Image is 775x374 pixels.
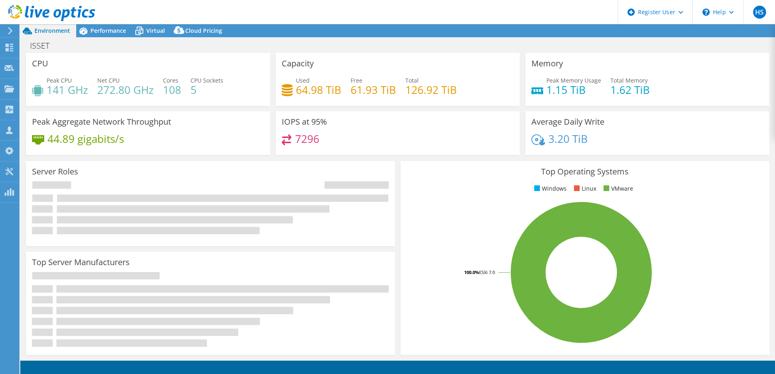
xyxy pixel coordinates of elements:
h1: ISSET [26,41,62,50]
li: VMware [602,184,633,193]
h4: 141 GHz [47,85,88,94]
h3: IOPS at 95% [282,117,327,126]
h3: Memory [531,59,563,68]
span: Cloud Pricing [185,27,222,34]
h4: 272.80 GHz [97,85,154,94]
h4: 64.98 TiB [296,85,341,94]
span: CPU Sockets [191,76,223,84]
span: Total Memory [610,76,648,84]
h4: 126.92 TiB [405,85,457,94]
li: Linux [572,184,596,193]
span: HS [753,6,766,19]
h4: 7296 [295,134,319,143]
span: Environment [34,27,70,34]
h4: 3.20 TiB [548,134,588,143]
h4: 5 [191,85,223,94]
h3: Server Roles [32,167,78,176]
span: Cores [163,76,178,84]
span: Performance [90,27,126,34]
span: Total [405,76,419,84]
tspan: ESXi 7.0 [479,269,495,275]
svg: \n [702,8,710,16]
span: Virtual [146,27,165,34]
h3: Top Operating Systems [407,167,763,176]
h3: Capacity [282,59,314,68]
h3: Peak Aggregate Network Throughput [32,117,171,126]
h4: 1.62 TiB [610,85,650,94]
li: Windows [532,184,567,193]
h3: Top Server Manufacturers [32,258,130,267]
span: Peak Memory Usage [546,76,601,84]
h4: 108 [163,85,181,94]
span: Net CPU [97,76,120,84]
h4: 44.89 gigabits/s [47,134,124,143]
h4: 61.93 TiB [351,85,396,94]
tspan: 100.0% [464,269,479,275]
h4: 1.15 TiB [546,85,601,94]
span: Free [351,76,362,84]
span: Used [296,76,310,84]
h3: Average Daily Write [531,117,604,126]
h3: CPU [32,59,48,68]
span: Peak CPU [47,76,72,84]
